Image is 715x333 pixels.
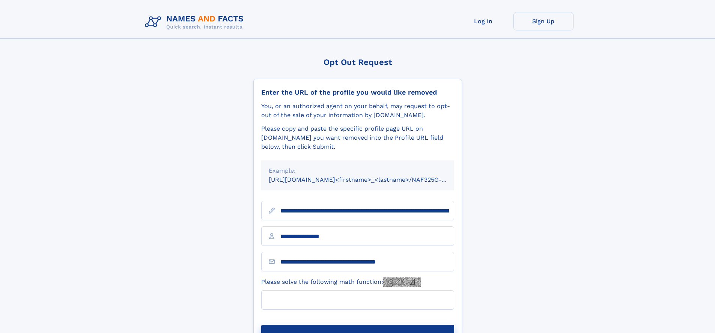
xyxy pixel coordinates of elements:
[261,124,454,151] div: Please copy and paste the specific profile page URL on [DOMAIN_NAME] you want removed into the Pr...
[142,12,250,32] img: Logo Names and Facts
[253,57,462,67] div: Opt Out Request
[261,277,421,287] label: Please solve the following math function:
[261,102,454,120] div: You, or an authorized agent on your behalf, may request to opt-out of the sale of your informatio...
[513,12,574,30] a: Sign Up
[269,166,447,175] div: Example:
[261,88,454,96] div: Enter the URL of the profile you would like removed
[453,12,513,30] a: Log In
[269,176,468,183] small: [URL][DOMAIN_NAME]<firstname>_<lastname>/NAF325G-xxxxxxxx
